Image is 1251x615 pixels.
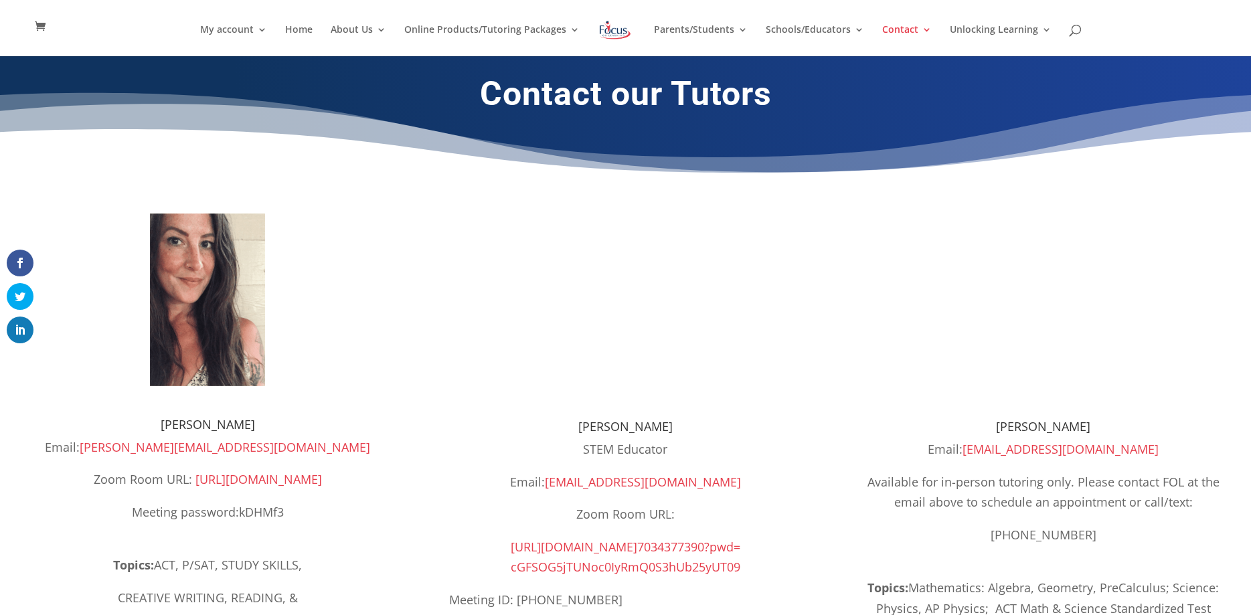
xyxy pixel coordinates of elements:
p: ACT, P/SAT, STUDY SKILLS, [31,555,384,588]
a: Unlocking Learning [950,25,1052,56]
span: [PERSON_NAME] [996,418,1090,434]
h1: Contact our Tutors [264,74,987,120]
a: [EMAIL_ADDRESS][DOMAIN_NAME] [963,441,1159,457]
img: Focus on Learning [598,18,633,42]
b: Topics: [867,580,908,596]
a: My account [200,25,267,56]
span: Meeting ID: [PHONE_NUMBER] [449,592,622,608]
span: 09 [727,559,740,575]
a: [URL][DOMAIN_NAME]7034377390?pwd=cGFSOG5jTUNoc0IyRmQ0S3hUb25yUT09 [511,539,740,576]
a: [URL][DOMAIN_NAME] [195,471,322,487]
p: Email: [31,437,384,470]
span: kDHMf3 [239,504,284,520]
span: [PERSON_NAME] [578,418,673,434]
span: 7034377390?pwd= [637,539,740,555]
a: [EMAIL_ADDRESS][DOMAIN_NAME] [545,474,741,490]
p: Zoom Room URL: [449,504,802,537]
a: Schools/Educators [766,25,864,56]
p: [PHONE_NUMBER] [867,525,1220,545]
a: Home [285,25,313,56]
span: [URL][DOMAIN_NAME] [511,539,637,555]
a: About Us [331,25,386,56]
p: STEM Educator [449,439,802,472]
strong: Topics: [113,557,154,573]
p: Available for in-person tutoring only. Please contact FOL at the email above to schedule an appoi... [867,472,1220,525]
span: cGFSOG5jTUNoc0IyRmQ0S3hUb25yUT [511,559,727,575]
h4: [PERSON_NAME] [31,418,384,437]
a: Online Products/Tutoring Packages [404,25,580,56]
p: Email: [449,472,802,505]
p: Email: [867,439,1220,472]
a: Parents/Students [654,25,748,56]
a: Contact [882,25,932,56]
a: [PERSON_NAME][EMAIL_ADDRESS][DOMAIN_NAME] [80,439,370,455]
span: Meeting password: [132,504,284,520]
span: Zoom Room URL: [94,471,192,487]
